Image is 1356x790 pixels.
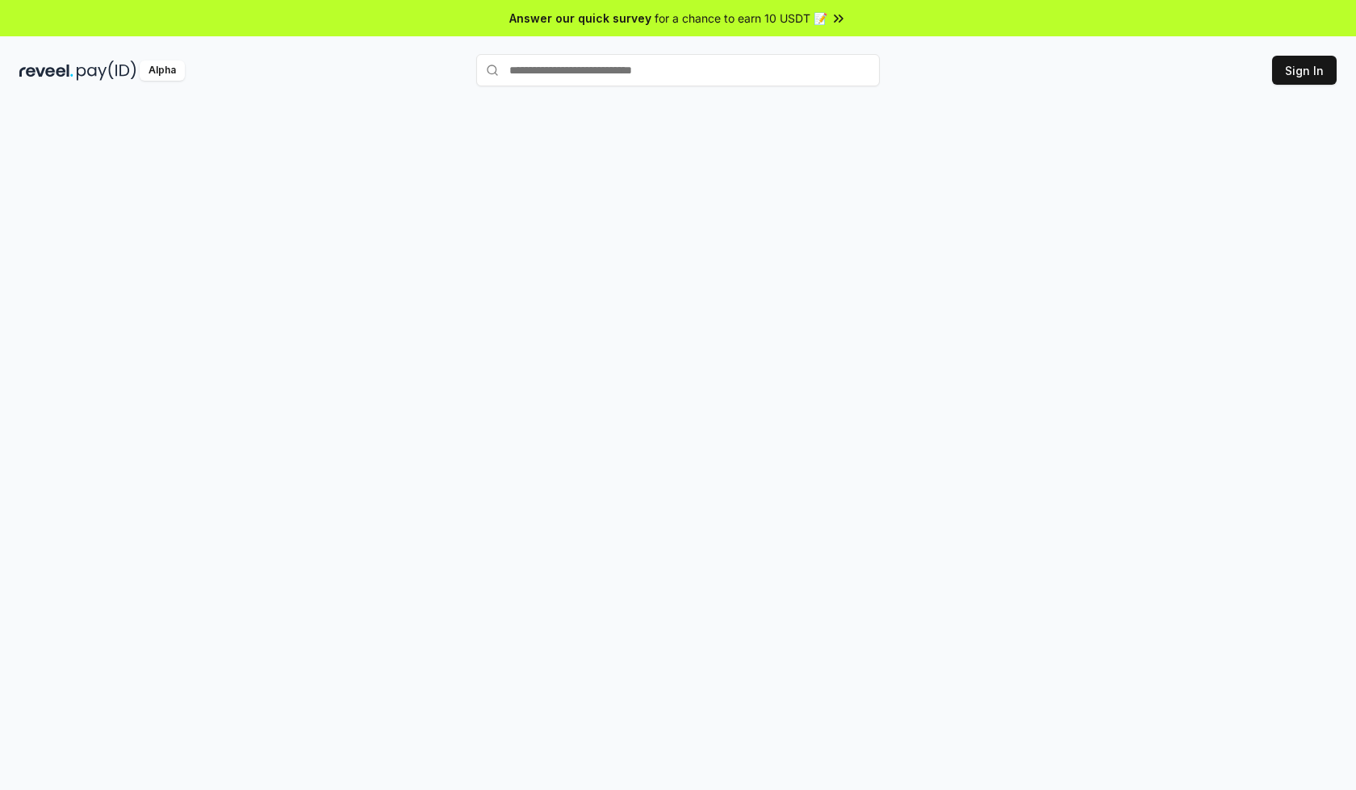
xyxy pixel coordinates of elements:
[655,10,827,27] span: for a chance to earn 10 USDT 📝
[509,10,651,27] span: Answer our quick survey
[19,61,73,81] img: reveel_dark
[1272,56,1337,85] button: Sign In
[77,61,136,81] img: pay_id
[140,61,185,81] div: Alpha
